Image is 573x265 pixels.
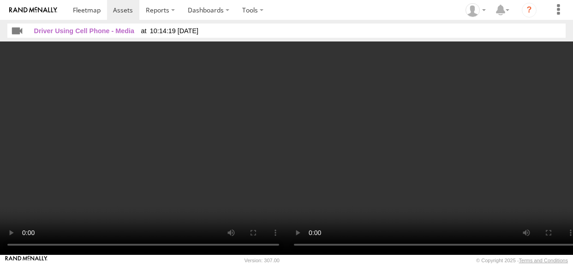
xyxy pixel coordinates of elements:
[9,7,57,13] img: rand-logo.svg
[522,3,537,18] i: ?
[462,3,489,17] div: Brandon Hickerson
[34,27,135,35] span: Driver Using Cell Phone - Media
[476,258,568,263] div: © Copyright 2025 -
[5,256,48,265] a: Visit our Website
[141,27,198,35] span: 10:14:19 [DATE]
[519,258,568,263] a: Terms and Conditions
[245,258,280,263] div: Version: 307.00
